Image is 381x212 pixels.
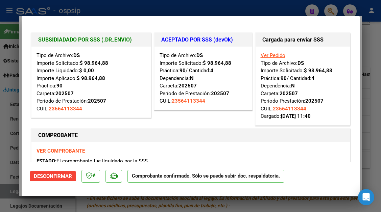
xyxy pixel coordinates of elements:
[73,52,80,58] strong: DS
[38,36,144,44] h1: SUBSIDIADADO POR SSS (.DR_ENVIO)
[37,52,146,112] div: Tipo de Archivo: Importe Solicitado: Importe Liquidado: Importe Aplicado: Práctica: Carpeta: Perí...
[261,52,345,120] div: Tipo de Archivo: Importe Solicitado: Práctica: / Cantidad: Dependencia: Carpeta: Período Prestaci...
[37,158,56,164] span: ESTADO:
[281,113,311,119] strong: [DATE] 11:40
[34,173,72,179] span: Desconfirmar
[358,189,374,205] div: Open Intercom Messenger
[88,98,106,104] strong: 202507
[190,75,194,81] strong: N
[161,36,245,44] h1: ACEPTADO POR SSS (devOk)
[37,148,85,154] a: VER COMPROBANTE
[30,171,76,181] button: Desconfirmar
[262,36,343,44] h1: Cargada para enviar SSS
[211,90,229,97] strong: 202507
[49,106,82,112] span: 23564113344
[180,68,186,74] strong: 90
[55,90,74,97] strong: 202507
[297,60,304,66] strong: DS
[196,52,203,58] strong: DS
[281,75,287,81] strong: 90
[80,60,108,66] strong: $ 98.964,88
[261,52,285,58] a: Ver Pedido
[56,83,63,89] strong: 90
[273,106,306,112] span: 23564113344
[172,98,205,104] span: 23564113344
[56,158,149,164] span: El comprobante fue liquidado por la SSS.
[127,170,284,183] p: Comprobante confirmado. Sólo se puede subir doc. respaldatoria.
[79,68,94,74] strong: $ 0,00
[203,60,231,66] strong: $ 98.964,88
[280,90,298,97] strong: 202507
[38,132,78,138] strong: COMPROBANTE
[160,52,247,105] div: Tipo de Archivo: Importe Solicitado: Práctica: / Cantidad: Dependencia: Carpeta: Período de Prest...
[305,98,324,104] strong: 202507
[291,83,295,89] strong: N
[210,68,213,74] strong: 4
[304,68,332,74] strong: $ 98.964,88
[178,83,197,89] strong: 202507
[311,75,314,81] strong: 4
[77,75,105,81] strong: $ 98.964,88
